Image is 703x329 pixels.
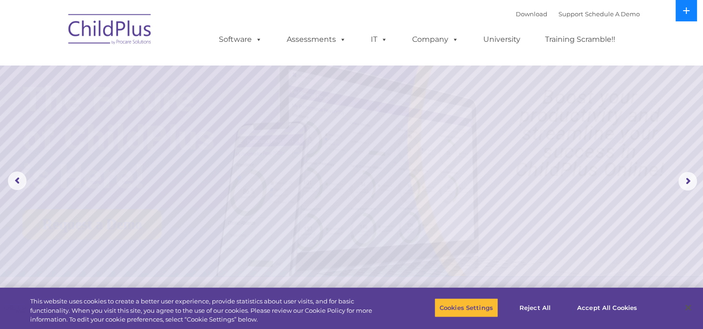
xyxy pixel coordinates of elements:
span: Phone number [129,99,169,106]
span: Last name [129,61,158,68]
a: Software [210,30,271,49]
a: Support [558,10,583,18]
a: Schedule A Demo [585,10,640,18]
div: This website uses cookies to create a better user experience, provide statistics about user visit... [30,297,387,324]
a: IT [361,30,397,49]
button: Reject All [506,298,564,317]
button: Cookies Settings [434,298,498,317]
a: University [474,30,530,49]
button: Accept All Cookies [572,298,642,317]
a: Download [516,10,547,18]
a: Assessments [277,30,355,49]
button: Close [678,297,698,318]
font: | [516,10,640,18]
a: Training Scramble!! [536,30,624,49]
img: ChildPlus by Procare Solutions [64,7,157,54]
a: Company [403,30,468,49]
